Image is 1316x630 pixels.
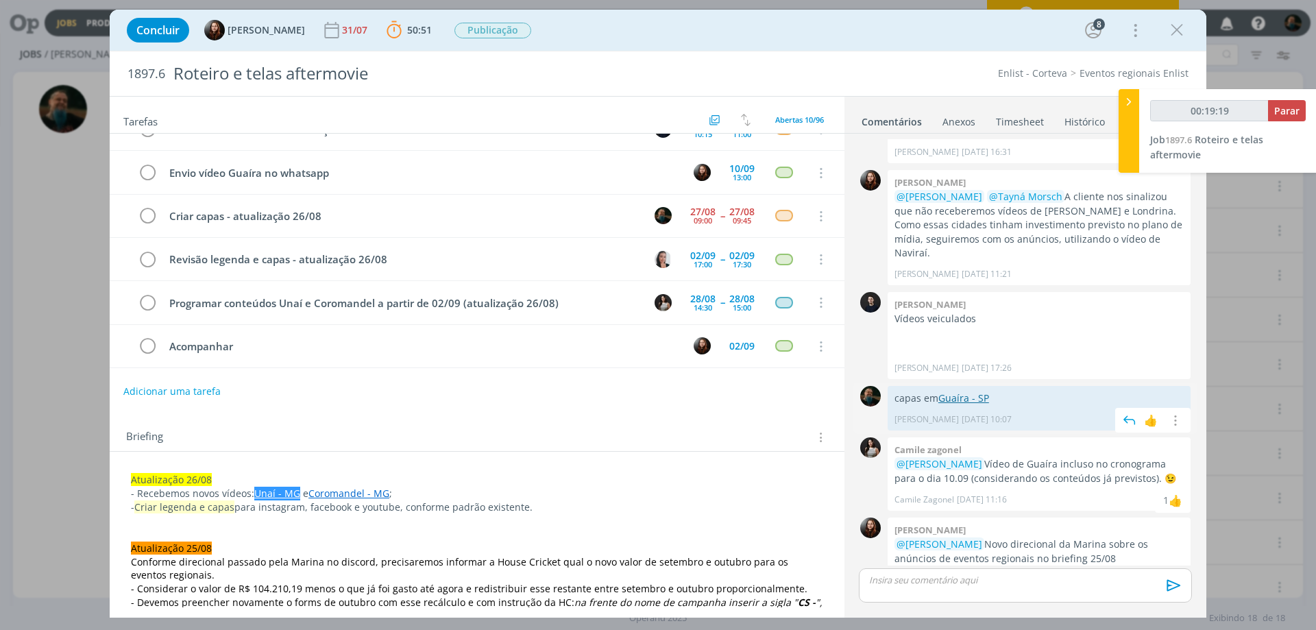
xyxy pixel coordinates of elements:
span: @[PERSON_NAME] [897,537,982,550]
b: [PERSON_NAME] [894,176,966,189]
div: Acompanhar [163,338,681,355]
div: 02/09 [729,341,755,351]
img: arrow-down-up.svg [741,114,751,126]
span: - [131,500,134,513]
span: [DATE] 11:21 [962,268,1012,280]
img: M [655,207,672,224]
span: Briefing [126,428,163,446]
img: C [655,294,672,311]
span: Abertas 10/96 [775,114,824,125]
span: [DATE] 16:31 [962,146,1012,158]
span: Criar legenda e capas [134,500,234,513]
span: 1897.6 [1165,134,1192,146]
div: Criar capas - atualização 26/08 [163,208,642,225]
span: ; [389,487,392,500]
div: Anexos [942,115,975,129]
button: Parar [1268,100,1306,121]
p: Vídeos veiculados [894,312,1184,326]
span: Atualização 25/08 [131,542,212,555]
img: E [860,518,881,538]
span: Roteiro e telas aftermovie [1150,133,1263,161]
button: E [692,336,712,356]
span: @Tayná Morsch [989,190,1062,203]
div: 13:00 [733,173,751,181]
button: E [692,162,712,183]
b: [PERSON_NAME] [894,524,966,536]
p: [PERSON_NAME] [894,362,959,374]
img: C [860,437,881,458]
div: 09:00 [694,217,712,224]
div: 1 [1163,493,1169,507]
span: [PERSON_NAME] [228,25,305,35]
div: Roteiro e telas aftermovie [168,57,741,90]
a: Histórico [1064,109,1106,129]
span: Publicação [454,23,531,38]
button: E[PERSON_NAME] [204,20,305,40]
div: 15:00 [733,304,751,311]
p: Vídeo de Guaíra incluso no cronograma para o dia 10.09 (considerando os conteúdos já previstos). 😉 [894,457,1184,485]
button: M [653,206,673,226]
img: E [694,164,711,181]
p: A cliente nos sinalizou que não receberemos vídeos de [PERSON_NAME] e Londrina. Como essas cidade... [894,190,1184,260]
em: na frente do nome de campanha inserir a sigla " [574,596,798,609]
div: 8 [1093,19,1105,30]
div: 02/09 [729,251,755,261]
a: Eventos regionais Enlist [1080,66,1189,80]
img: answer.svg [1119,410,1140,431]
b: [PERSON_NAME] [894,298,966,311]
div: Revisão legenda e capas - atualização 26/08 [163,251,642,268]
span: @[PERSON_NAME] [897,457,982,470]
div: 28/08 [690,294,716,304]
span: -- [720,211,724,221]
div: Eduarda Pereira [1169,492,1182,509]
span: [DATE] 11:16 [957,494,1007,506]
a: Unaí - MG [254,487,300,500]
span: -- [720,298,724,307]
span: Concluir [136,25,180,36]
img: C [655,251,672,268]
span: -- [720,124,724,134]
p: [PERSON_NAME] [894,268,959,280]
a: Enlist - Corteva [998,66,1067,80]
div: 10/09 [729,164,755,173]
p: Camile Zagonel [894,494,954,506]
div: 02/09 [690,251,716,261]
img: E [860,170,881,191]
a: Comentários [861,109,923,129]
button: Adicionar uma tarefa [123,379,221,404]
a: Coromandel - MG [308,487,389,500]
div: 27/08 [729,207,755,217]
span: Parar [1274,104,1300,117]
div: 31/07 [342,25,370,35]
div: 09:45 [733,217,751,224]
button: 8 [1082,19,1104,41]
span: para instagram, facebook e youtube, conforme padrão existente. [234,500,533,513]
p: Novo direcional da Marina sobre os anúncios de eventos regionais no briefing 25/08 [894,537,1184,566]
button: Concluir [127,18,189,43]
span: 1897.6 [127,66,165,82]
div: 10:15 [694,130,712,138]
div: 11:00 [733,130,751,138]
div: 👍 [1144,412,1158,428]
span: @[PERSON_NAME] [897,190,982,203]
a: Guaíra - SP [938,391,989,404]
span: - Recebemos novos vídeos: [131,487,254,500]
a: Job1897.6Roteiro e telas aftermovie [1150,133,1263,161]
div: 17:00 [694,261,712,268]
div: 27/08 [690,207,716,217]
p: capas em [894,391,1184,405]
button: Publicação [454,22,532,39]
div: 14:30 [694,304,712,311]
div: Programar conteúdos Unaí e Coromandel a partir de 02/09 (atualização 26/08) [163,295,642,312]
button: C [653,292,673,313]
button: C [653,249,673,269]
a: Timesheet [995,109,1045,129]
span: Conforme direcional passado pela Marina no discord, precisaremos informar a House Cricket qual o ... [131,555,791,582]
span: e [303,487,308,500]
span: Tarefas [123,112,158,128]
b: Camile zagonel [894,444,962,456]
div: dialog [110,10,1206,618]
img: E [694,337,711,354]
span: [DATE] 10:07 [962,413,1012,426]
p: [PERSON_NAME] [894,413,959,426]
